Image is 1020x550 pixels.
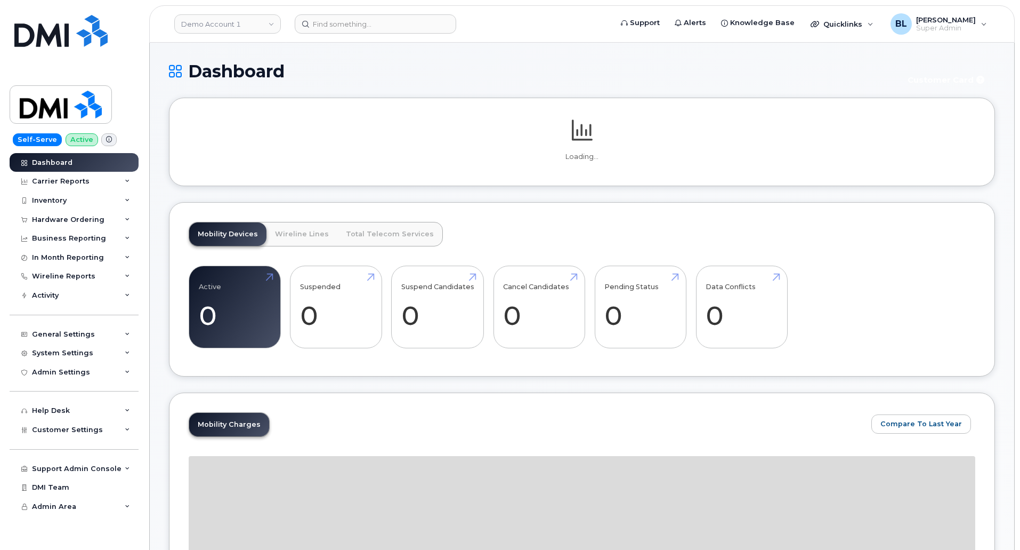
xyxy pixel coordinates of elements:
[199,272,271,342] a: Active 0
[189,152,975,162] p: Loading...
[503,272,575,342] a: Cancel Candidates 0
[871,415,971,434] button: Compare To Last Year
[266,222,337,246] a: Wireline Lines
[401,272,474,342] a: Suspend Candidates 0
[337,222,442,246] a: Total Telecom Services
[604,272,676,342] a: Pending Status 0
[706,272,778,342] a: Data Conflicts 0
[189,413,269,436] a: Mobility Charges
[189,222,266,246] a: Mobility Devices
[169,62,894,81] h1: Dashboard
[899,70,995,89] button: Customer Card
[300,272,372,342] a: Suspended 0
[880,419,962,429] span: Compare To Last Year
